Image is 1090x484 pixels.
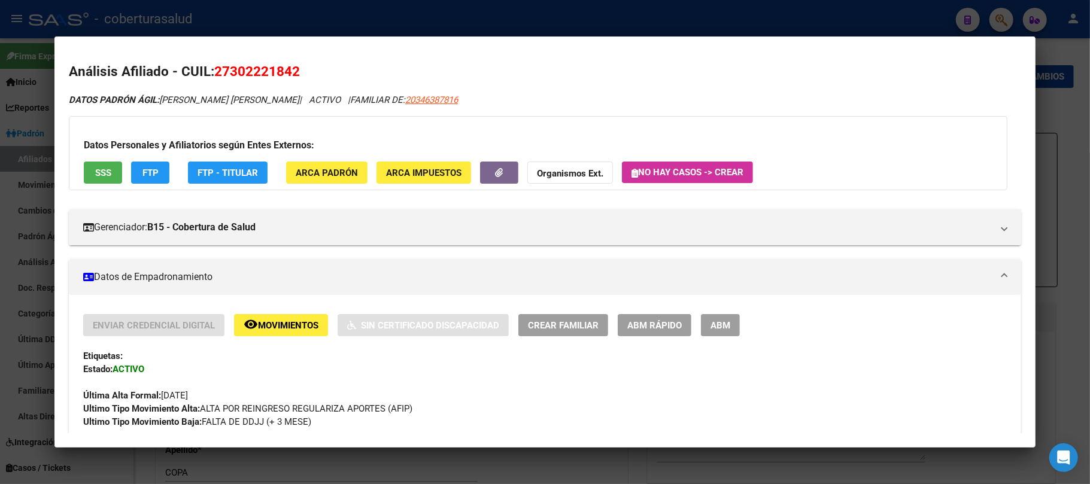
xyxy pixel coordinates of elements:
[198,168,258,178] span: FTP - Titular
[69,95,159,105] strong: DATOS PADRÓN ÁGIL:
[83,270,992,284] mat-panel-title: Datos de Empadronamiento
[701,314,740,336] button: ABM
[386,168,461,178] span: ARCA Impuestos
[518,314,608,336] button: Crear Familiar
[69,95,299,105] span: [PERSON_NAME] [PERSON_NAME]
[84,162,122,184] button: SSS
[234,314,328,336] button: Movimientos
[188,162,268,184] button: FTP - Titular
[84,138,992,153] h3: Datos Personales y Afiliatorios según Entes Externos:
[618,314,691,336] button: ABM Rápido
[142,168,159,178] span: FTP
[622,162,753,183] button: No hay casos -> Crear
[1049,443,1078,472] div: Open Intercom Messenger
[244,317,258,331] mat-icon: remove_red_eye
[83,220,992,235] mat-panel-title: Gerenciador:
[350,95,458,105] span: FAMILIAR DE:
[95,168,111,178] span: SSS
[286,162,368,184] button: ARCA Padrón
[83,364,113,375] strong: Estado:
[214,63,300,79] span: 27302221842
[83,416,202,427] strong: Ultimo Tipo Movimiento Baja:
[83,314,224,336] button: Enviar Credencial Digital
[405,95,458,105] span: 20346387816
[93,320,215,331] span: Enviar Credencial Digital
[83,403,200,414] strong: Ultimo Tipo Movimiento Alta:
[83,351,123,361] strong: Etiquetas:
[147,220,256,235] strong: B15 - Cobertura de Salud
[83,390,161,401] strong: Última Alta Formal:
[69,95,458,105] i: | ACTIVO |
[361,320,499,331] span: Sin Certificado Discapacidad
[711,320,730,331] span: ABM
[83,390,188,401] span: [DATE]
[631,167,743,178] span: No hay casos -> Crear
[296,168,358,178] span: ARCA Padrón
[69,209,1021,245] mat-expansion-panel-header: Gerenciador:B15 - Cobertura de Salud
[527,162,613,184] button: Organismos Ext.
[627,320,682,331] span: ABM Rápido
[69,259,1021,295] mat-expansion-panel-header: Datos de Empadronamiento
[83,403,412,414] span: ALTA POR REINGRESO REGULARIZA APORTES (AFIP)
[338,314,509,336] button: Sin Certificado Discapacidad
[113,364,144,375] strong: ACTIVO
[258,320,318,331] span: Movimientos
[131,162,169,184] button: FTP
[537,168,603,179] strong: Organismos Ext.
[69,62,1021,82] h2: Análisis Afiliado - CUIL:
[528,320,599,331] span: Crear Familiar
[377,162,471,184] button: ARCA Impuestos
[83,416,311,427] span: FALTA DE DDJJ (+ 3 MESE)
